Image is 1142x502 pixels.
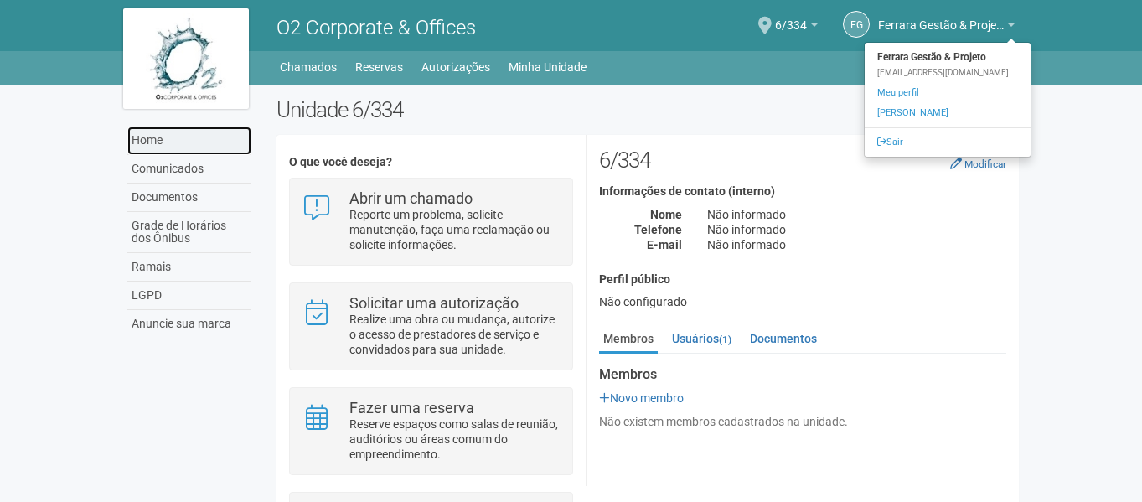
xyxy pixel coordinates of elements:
[775,21,818,34] a: 6/334
[695,222,1019,237] div: Não informado
[865,83,1031,103] a: Meu perfil
[349,417,560,462] p: Reserve espaços como salas de reunião, auditórios ou áreas comum do empreendimento.
[719,334,731,345] small: (1)
[349,207,560,252] p: Reporte um problema, solicite manutenção, faça uma reclamação ou solicite informações.
[695,207,1019,222] div: Não informado
[127,310,251,338] a: Anuncie sua marca
[302,191,560,252] a: Abrir um chamado Reporte um problema, solicite manutenção, faça uma reclamação ou solicite inform...
[599,414,1006,429] div: Não existem membros cadastrados na unidade.
[634,223,682,236] strong: Telefone
[599,185,1006,198] h4: Informações de contato (interno)
[302,296,560,357] a: Solicitar uma autorização Realize uma obra ou mudança, autorize o acesso de prestadores de serviç...
[599,367,1006,382] strong: Membros
[127,212,251,253] a: Grade de Horários dos Ônibus
[123,8,249,109] img: logo.jpg
[276,97,1020,122] h2: Unidade 6/334
[599,326,658,354] a: Membros
[421,55,490,79] a: Autorizações
[280,55,337,79] a: Chamados
[775,3,807,32] span: 6/334
[127,127,251,155] a: Home
[127,253,251,282] a: Ramais
[599,391,684,405] a: Novo membro
[865,132,1031,153] a: Sair
[746,326,821,351] a: Documentos
[865,67,1031,79] div: [EMAIL_ADDRESS][DOMAIN_NAME]
[950,157,1006,170] a: Modificar
[276,16,476,39] span: O2 Corporate & Offices
[695,237,1019,252] div: Não informado
[599,147,1006,173] h2: 6/334
[865,47,1031,67] strong: Ferrara Gestão & Projeto
[964,158,1006,170] small: Modificar
[127,282,251,310] a: LGPD
[302,401,560,462] a: Fazer uma reserva Reserve espaços como salas de reunião, auditórios ou áreas comum do empreendime...
[650,208,682,221] strong: Nome
[289,156,573,168] h4: O que você deseja?
[349,294,519,312] strong: Solicitar uma autorização
[349,399,474,417] strong: Fazer uma reserva
[668,326,736,351] a: Usuários(1)
[127,155,251,184] a: Comunicados
[127,184,251,212] a: Documentos
[865,103,1031,123] a: [PERSON_NAME]
[647,238,682,251] strong: E-mail
[349,312,560,357] p: Realize uma obra ou mudança, autorize o acesso de prestadores de serviço e convidados para sua un...
[355,55,403,79] a: Reservas
[349,189,473,207] strong: Abrir um chamado
[878,21,1015,34] a: Ferrara Gestão & Projeto
[599,273,1006,286] h4: Perfil público
[509,55,587,79] a: Minha Unidade
[878,3,1004,32] span: Ferrara Gestão & Projeto
[843,11,870,38] a: FG
[599,294,1006,309] div: Não configurado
